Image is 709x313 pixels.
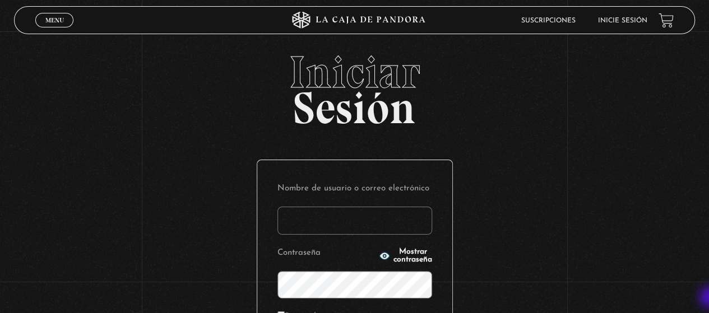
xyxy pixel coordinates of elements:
span: Mostrar contraseña [393,248,432,264]
span: Iniciar [14,50,694,95]
label: Contraseña [277,245,376,262]
a: Suscripciones [521,17,576,24]
h2: Sesión [14,50,694,122]
span: Cerrar [41,26,68,34]
a: View your shopping cart [659,13,674,28]
button: Mostrar contraseña [379,248,432,264]
span: Menu [45,17,64,24]
label: Nombre de usuario o correo electrónico [277,180,432,198]
a: Inicie sesión [598,17,647,24]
